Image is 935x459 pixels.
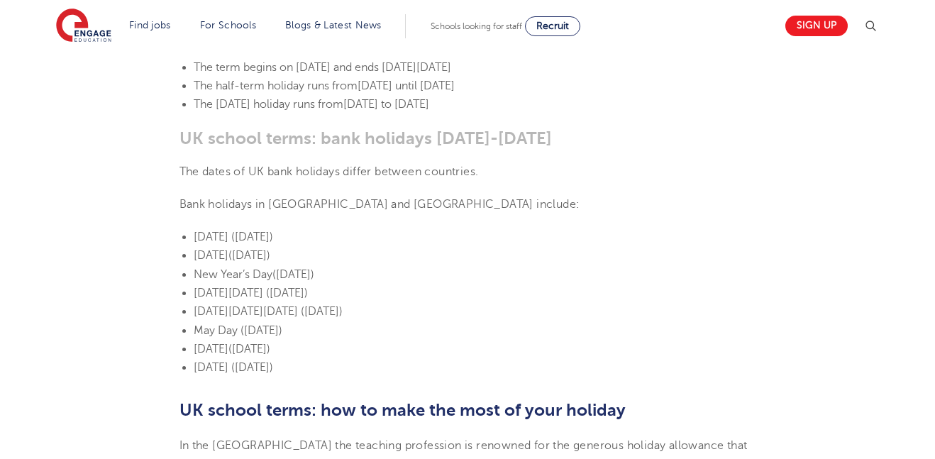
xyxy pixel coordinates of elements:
span: [DATE] [194,231,228,243]
a: Find jobs [129,20,171,31]
span: The dates of UK bank holidays differ between countries. [179,165,479,178]
span: New Year’s Day [194,268,272,281]
span: ([DATE]) [272,268,314,281]
span: [DATE] [194,343,228,355]
a: Sign up [785,16,848,36]
a: Blogs & Latest News [285,20,382,31]
span: Schools looking for staff [431,21,522,31]
img: Engage Education [56,9,111,44]
span: [DATE] ([DATE]) [194,361,273,374]
span: [DATE] and ends [DATE][DATE] [296,61,451,74]
span: UK school terms: bank holidays [DATE]-[DATE] [179,128,552,148]
span: ([DATE]) [228,249,270,262]
span: Bank holidays in [GEOGRAPHIC_DATA] and [GEOGRAPHIC_DATA] include: [179,198,580,211]
span: The half-term holiday runs from [194,79,358,92]
span: ([DATE]) [228,343,270,355]
a: Recruit [525,16,580,36]
span: [DATE] [194,249,228,262]
span: UK school terms: how to make the most of your holiday [179,400,626,420]
span: Recruit [536,21,569,31]
a: For Schools [200,20,256,31]
span: [DATE][DATE][DATE] ([DATE]) [194,305,343,318]
span: The [DATE] holiday runs from [194,98,343,111]
span: [DATE][DATE] ([DATE]) [194,287,308,299]
span: May Day ([DATE]) [194,324,282,337]
span: [DATE] to [DATE] [343,98,429,111]
span: The term begins on [194,61,293,74]
span: [DATE] until [DATE] [358,79,455,92]
span: ([DATE]) [231,231,273,243]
